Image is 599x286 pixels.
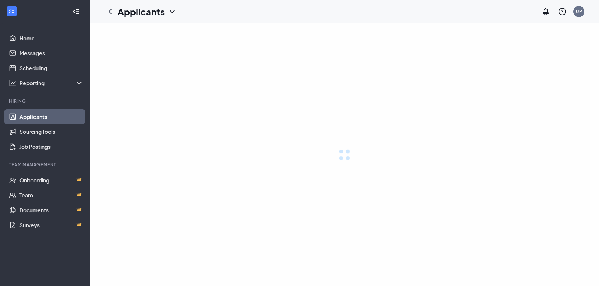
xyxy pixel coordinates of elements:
[19,109,83,124] a: Applicants
[19,188,83,203] a: TeamCrown
[19,218,83,233] a: SurveysCrown
[72,8,80,15] svg: Collapse
[9,98,82,104] div: Hiring
[19,173,83,188] a: OnboardingCrown
[19,46,83,61] a: Messages
[118,5,165,18] h1: Applicants
[576,8,582,15] div: UP
[19,124,83,139] a: Sourcing Tools
[541,7,550,16] svg: Notifications
[19,139,83,154] a: Job Postings
[19,203,83,218] a: DocumentsCrown
[106,7,115,16] svg: ChevronLeft
[9,79,16,87] svg: Analysis
[19,79,84,87] div: Reporting
[19,31,83,46] a: Home
[8,7,16,15] svg: WorkstreamLogo
[168,7,177,16] svg: ChevronDown
[9,162,82,168] div: Team Management
[558,7,567,16] svg: QuestionInfo
[19,61,83,76] a: Scheduling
